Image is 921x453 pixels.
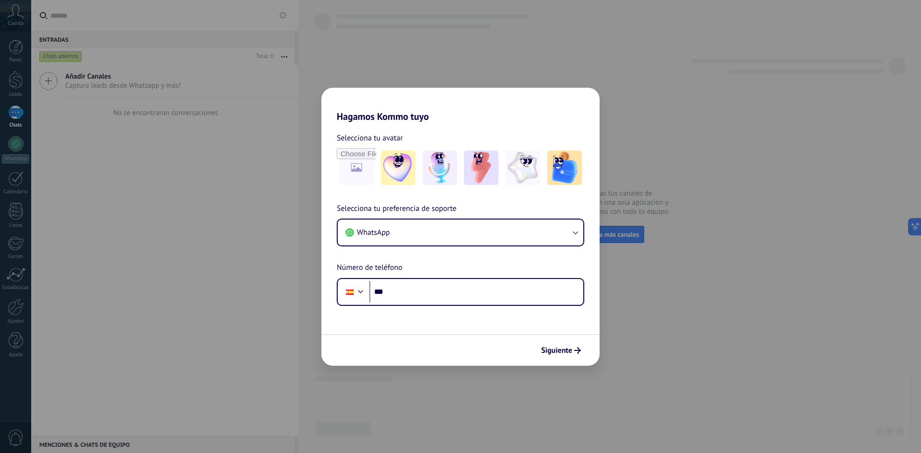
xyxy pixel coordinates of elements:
img: -1.jpeg [381,151,415,185]
img: -4.jpeg [506,151,540,185]
span: WhatsApp [357,228,390,237]
div: Spain: + 34 [341,282,359,302]
button: Siguiente [537,342,585,359]
span: Siguiente [541,347,572,354]
img: -3.jpeg [464,151,498,185]
span: Número de teléfono [337,262,402,274]
button: WhatsApp [338,220,583,245]
h2: Hagamos Kommo tuyo [321,88,600,122]
img: -5.jpeg [547,151,582,185]
span: Selecciona tu preferencia de soporte [337,203,457,215]
img: -2.jpeg [423,151,457,185]
span: Selecciona tu avatar [337,132,403,144]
